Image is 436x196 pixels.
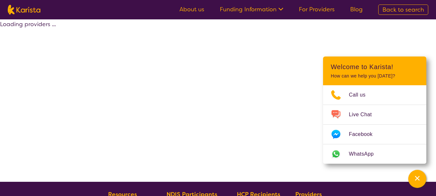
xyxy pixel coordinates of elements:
span: Facebook [349,129,380,139]
a: Back to search [378,5,428,15]
h2: Welcome to Karista! [331,63,419,71]
ul: Choose channel [323,85,426,164]
a: About us [179,5,204,13]
p: How can we help you [DATE]? [331,73,419,79]
span: Live Chat [349,110,380,119]
a: Web link opens in a new tab. [323,144,426,164]
div: Channel Menu [323,57,426,164]
a: Funding Information [220,5,283,13]
span: Call us [349,90,373,100]
button: Channel Menu [408,170,426,188]
img: Karista logo [8,5,40,15]
span: WhatsApp [349,149,381,159]
span: Back to search [382,6,424,14]
a: For Providers [299,5,335,13]
a: Blog [350,5,363,13]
